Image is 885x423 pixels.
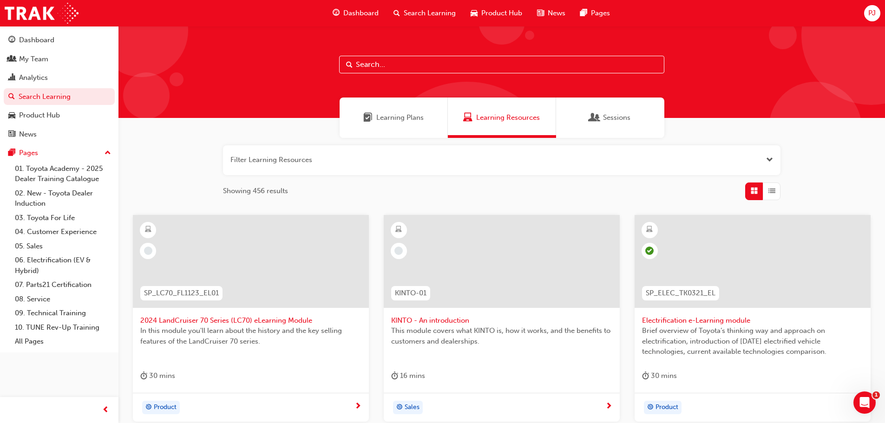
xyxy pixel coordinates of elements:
[548,8,565,19] span: News
[11,186,115,211] a: 02. New - Toyota Dealer Induction
[354,403,361,411] span: next-icon
[530,4,573,23] a: news-iconNews
[573,4,617,23] a: pages-iconPages
[405,402,420,413] span: Sales
[8,36,15,45] span: guage-icon
[19,35,54,46] div: Dashboard
[646,288,715,299] span: SP_ELEC_TK0321_EL
[4,144,115,162] button: Pages
[463,4,530,23] a: car-iconProduct Hub
[394,247,403,255] span: learningRecordVerb_NONE-icon
[656,402,678,413] span: Product
[19,72,48,83] div: Analytics
[605,403,612,411] span: next-icon
[864,5,880,21] button: PJ
[8,149,15,157] span: pages-icon
[391,325,612,346] span: This module covers what KINTO is, how it works, and the benefits to customers and dealerships.
[333,7,340,19] span: guage-icon
[395,224,402,236] span: learningResourceType_ELEARNING-icon
[19,148,38,158] div: Pages
[4,69,115,86] a: Analytics
[766,155,773,165] button: Open the filter
[140,370,175,382] div: 30 mins
[105,147,111,159] span: up-icon
[140,315,361,326] span: 2024 LandCruiser 70 Series (LC70) eLearning Module
[363,112,373,123] span: Learning Plans
[145,402,152,414] span: target-icon
[140,370,147,382] span: duration-icon
[4,32,115,49] a: Dashboard
[11,239,115,254] a: 05. Sales
[19,110,60,121] div: Product Hub
[751,186,758,196] span: Grid
[4,51,115,68] a: My Team
[8,111,15,120] span: car-icon
[4,30,115,144] button: DashboardMy TeamAnalyticsSearch LearningProduct HubNews
[11,278,115,292] a: 07. Parts21 Certification
[11,320,115,335] a: 10. TUNE Rev-Up Training
[19,129,37,140] div: News
[8,74,15,82] span: chart-icon
[404,8,456,19] span: Search Learning
[11,306,115,320] a: 09. Technical Training
[481,8,522,19] span: Product Hub
[8,55,15,64] span: people-icon
[4,88,115,105] a: Search Learning
[384,215,620,422] a: KINTO-01KINTO - An introductionThis module covers what KINTO is, how it works, and the benefits t...
[11,292,115,306] a: 08. Service
[11,334,115,349] a: All Pages
[853,391,876,414] iframe: Intercom live chat
[339,56,664,73] input: Search...
[5,3,79,24] img: Trak
[346,59,353,70] span: Search
[19,54,48,65] div: My Team
[603,112,630,123] span: Sessions
[325,4,386,23] a: guage-iconDashboard
[391,370,398,382] span: duration-icon
[471,7,478,19] span: car-icon
[463,112,472,123] span: Learning Resources
[386,4,463,23] a: search-iconSearch Learning
[8,130,15,139] span: news-icon
[343,8,379,19] span: Dashboard
[376,112,424,123] span: Learning Plans
[11,162,115,186] a: 01. Toyota Academy - 2025 Dealer Training Catalogue
[395,288,426,299] span: KINTO-01
[391,370,425,382] div: 16 mins
[868,8,876,19] span: PJ
[580,7,587,19] span: pages-icon
[102,404,109,416] span: prev-icon
[11,211,115,225] a: 03. Toyota For Life
[11,225,115,239] a: 04. Customer Experience
[646,224,653,236] span: learningResourceType_ELEARNING-icon
[642,325,863,357] span: Brief overview of Toyota’s thinking way and approach on electrification, introduction of [DATE] e...
[642,315,863,326] span: Electrification e-Learning module
[476,112,540,123] span: Learning Resources
[4,107,115,124] a: Product Hub
[223,186,288,196] span: Showing 456 results
[642,370,677,382] div: 30 mins
[590,112,599,123] span: Sessions
[133,215,369,422] a: SP_LC70_FL1123_EL012024 LandCruiser 70 Series (LC70) eLearning ModuleIn this module you'll learn ...
[396,402,403,414] span: target-icon
[645,247,654,255] span: learningRecordVerb_COMPLETE-icon
[8,93,15,101] span: search-icon
[635,215,871,422] a: SP_ELEC_TK0321_ELElectrification e-Learning moduleBrief overview of Toyota’s thinking way and app...
[154,402,177,413] span: Product
[145,224,151,236] span: learningResourceType_ELEARNING-icon
[11,253,115,278] a: 06. Electrification (EV & Hybrid)
[448,98,556,138] a: Learning ResourcesLearning Resources
[144,247,152,255] span: learningRecordVerb_NONE-icon
[556,98,664,138] a: SessionsSessions
[4,126,115,143] a: News
[140,325,361,346] span: In this module you'll learn about the history and the key selling features of the LandCruiser 70 ...
[591,8,610,19] span: Pages
[340,98,448,138] a: Learning PlansLearning Plans
[144,288,219,299] span: SP_LC70_FL1123_EL01
[872,391,880,399] span: 1
[537,7,544,19] span: news-icon
[768,186,775,196] span: List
